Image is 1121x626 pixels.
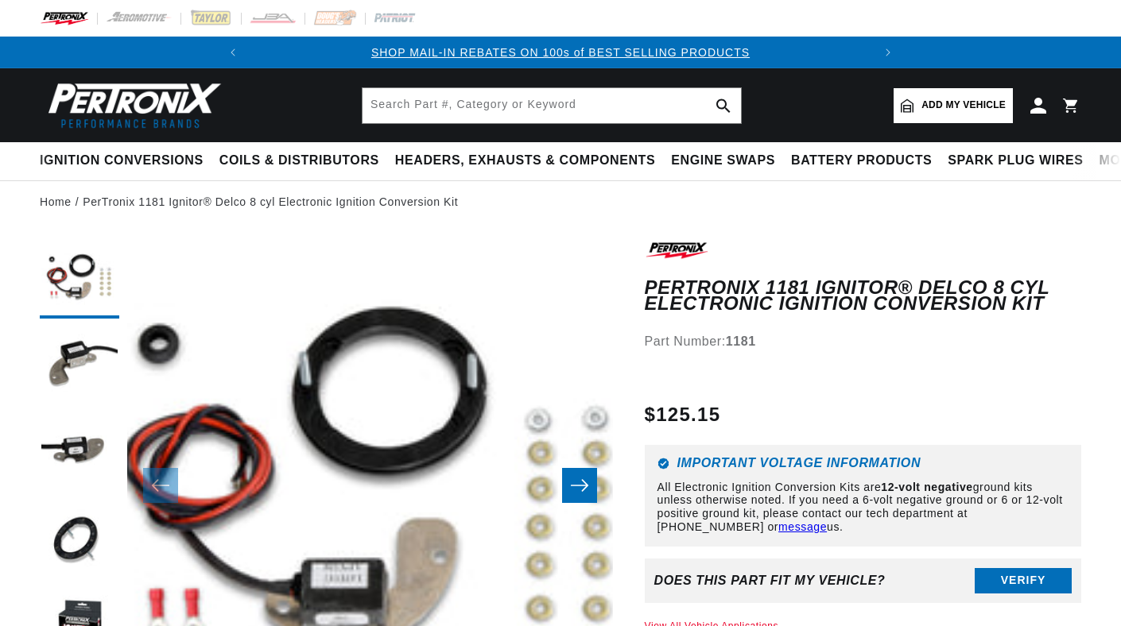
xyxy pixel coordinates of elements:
div: 1 of 2 [249,44,873,61]
span: Engine Swaps [671,153,775,169]
div: Does This part fit My vehicle? [654,574,886,588]
summary: Ignition Conversions [40,142,211,180]
span: Add my vehicle [921,98,1006,113]
a: SHOP MAIL-IN REBATES ON 100s of BEST SELLING PRODUCTS [371,46,750,59]
button: Slide left [143,468,178,503]
span: $125.15 [645,400,721,429]
span: Ignition Conversions [40,153,204,169]
a: PerTronix 1181 Ignitor® Delco 8 cyl Electronic Ignition Conversion Kit [83,193,458,211]
button: Verify [975,568,1072,593]
span: Battery Products [791,153,932,169]
span: Headers, Exhausts & Components [395,153,655,169]
img: Pertronix [40,78,223,133]
nav: breadcrumbs [40,193,1081,211]
button: Translation missing: en.sections.announcements.previous_announcement [217,37,249,68]
input: Search Part #, Category or Keyword [363,88,741,123]
p: All Electronic Ignition Conversion Kits are ground kits unless otherwise noted. If you need a 6-v... [657,481,1069,534]
a: message [778,520,827,533]
strong: 1181 [726,334,756,348]
strong: 12-volt negative [881,481,972,493]
button: search button [706,88,741,123]
summary: Spark Plug Wires [940,142,1091,180]
button: Translation missing: en.sections.announcements.next_announcement [872,37,904,68]
a: Home [40,193,72,211]
summary: Headers, Exhausts & Components [387,142,663,180]
h6: Important Voltage Information [657,458,1069,469]
h1: PerTronix 1181 Ignitor® Delco 8 cyl Electronic Ignition Conversion Kit [645,280,1082,312]
span: Coils & Distributors [219,153,379,169]
button: Load image 3 in gallery view [40,414,119,493]
summary: Battery Products [783,142,940,180]
button: Load image 4 in gallery view [40,501,119,581]
div: Part Number: [645,331,1082,352]
a: Add my vehicle [894,88,1013,123]
button: Slide right [562,468,597,503]
summary: Coils & Distributors [211,142,387,180]
button: Load image 1 in gallery view [40,239,119,319]
summary: Engine Swaps [663,142,783,180]
span: Spark Plug Wires [948,153,1083,169]
div: Announcement [249,44,873,61]
button: Load image 2 in gallery view [40,327,119,406]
